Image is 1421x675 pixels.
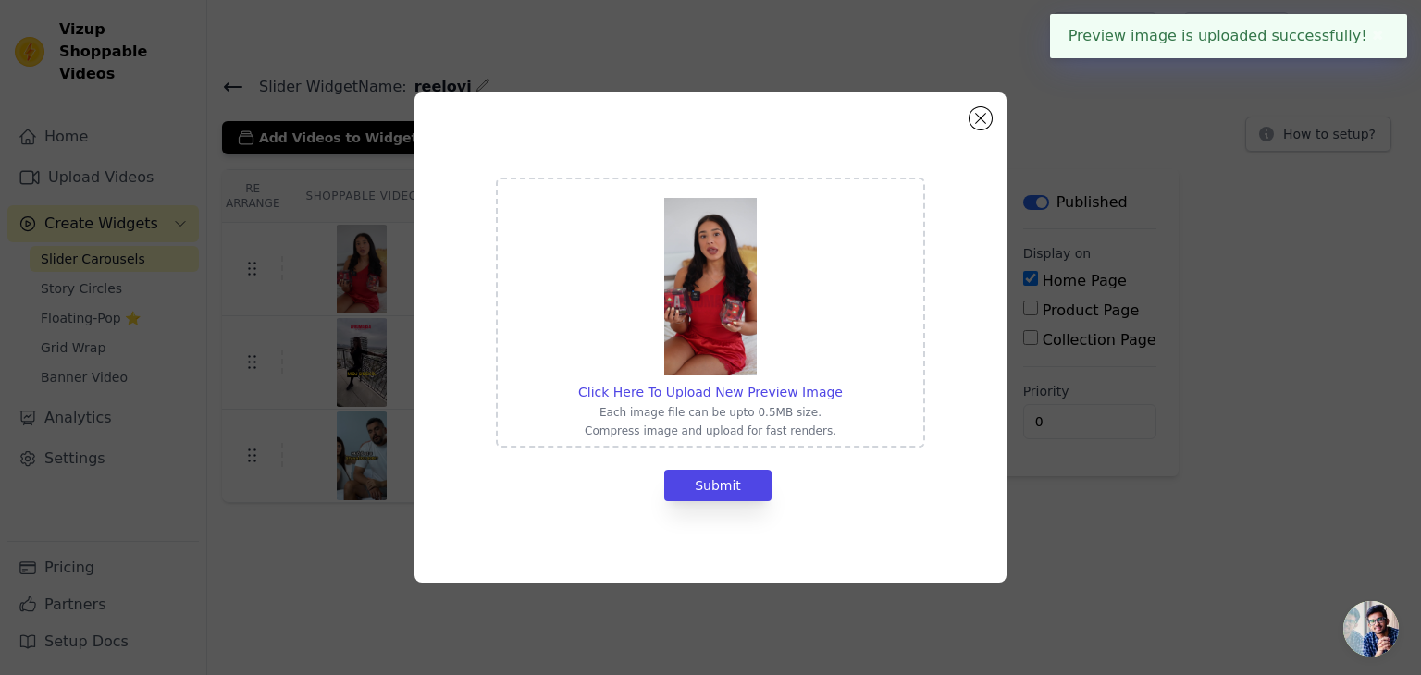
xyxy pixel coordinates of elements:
[578,385,843,399] span: Click Here To Upload New Preview Image
[664,198,757,375] img: preview
[970,107,992,129] button: Close modal
[1050,14,1407,58] div: Preview image is uploaded successfully!
[578,405,843,420] p: Each image file can be upto 0.5MB size.
[664,470,772,501] button: Submit
[1343,601,1399,657] a: Open chat
[578,423,843,438] p: Compress image and upload for fast renders.
[1367,25,1389,47] button: Close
